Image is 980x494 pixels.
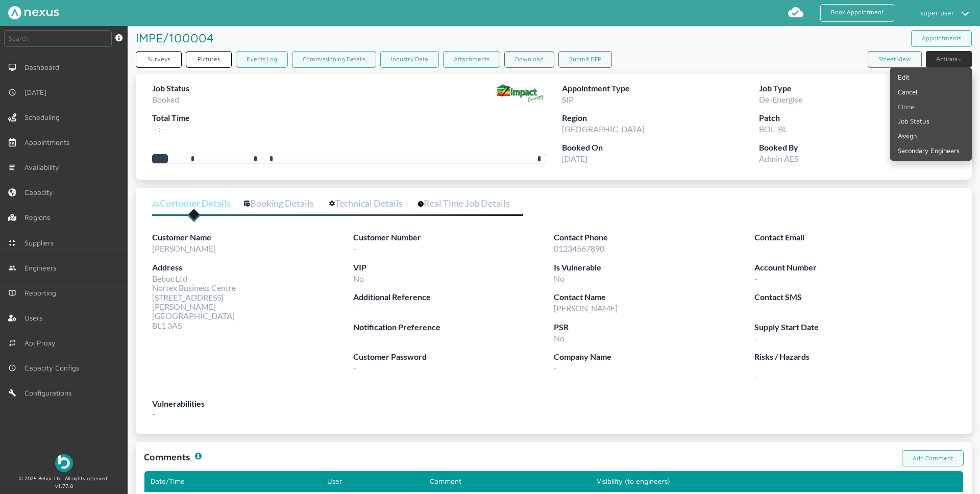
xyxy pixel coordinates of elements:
label: Contact SMS [754,291,955,304]
a: Clone [890,100,972,114]
img: capacity-left-menu.svg [8,188,16,196]
h1: IMPE/100004 ️️️ [136,26,217,50]
a: Events Log [236,51,288,68]
label: Job Type [759,82,956,95]
a: Secondary Engineers [890,143,972,158]
label: Patch [759,112,956,125]
label: Region [562,112,759,125]
a: Pictures [186,51,232,68]
label: Appointment Type [562,82,759,95]
a: Commissioning Details [292,51,376,68]
img: user-left-menu.svg [8,314,16,322]
img: md-build.svg [8,389,16,397]
h1: Comments [144,450,190,464]
th: Comment [424,471,591,491]
img: Beboc Logo [55,454,73,472]
label: Job Status [152,82,190,95]
span: Users [24,314,46,322]
span: 01234567890 [554,243,604,253]
label: Is Vulnerable [554,261,754,274]
th: User [321,471,424,491]
img: md-people.svg [8,264,16,272]
span: - [754,333,757,343]
img: md-list.svg [8,163,16,171]
span: No [554,274,565,283]
label: Supply Start Date [754,321,955,334]
span: No [353,274,364,283]
span: - [754,363,955,382]
th: Date/Time [144,471,321,491]
img: md-repeat.svg [8,339,16,347]
label: VIP [353,261,554,274]
span: Dashboard [24,63,63,71]
img: md-desktop.svg [8,63,16,71]
span: Availability [24,163,63,171]
span: Engineers [24,264,60,272]
th: Visibility (to engineers) [591,471,917,491]
span: Capacity [24,188,57,196]
a: Customer Details [152,196,242,211]
a: Job Status [890,114,972,129]
label: Additional Reference [353,291,554,304]
span: Admin AES [759,154,798,163]
span: [PERSON_NAME] [152,243,216,253]
button: Submit DFP [558,51,612,68]
label: Booked On [562,141,759,154]
label: Risks / Hazards [754,351,955,363]
label: Customer Number [353,231,554,244]
span: Suppliers [24,239,58,247]
label: Contact Email [754,231,955,244]
img: md-time.svg [8,364,16,372]
span: Booked [152,94,179,104]
span: SIP [562,94,574,104]
img: scheduling-left-menu.svg [8,113,16,121]
span: - [754,274,757,283]
span: Api Proxy [24,339,60,347]
label: Contact Phone [554,231,754,244]
img: md-contract.svg [8,239,16,247]
span: No [554,333,565,343]
span: [PERSON_NAME] [554,303,618,313]
a: Assign [890,129,972,143]
span: Reporting [24,289,60,297]
img: md-time.svg [8,88,16,96]
a: Appointments [911,30,972,47]
label: Account Number [754,261,955,274]
span: Appointments [24,138,73,146]
a: Real Time Job Details [418,196,521,211]
img: regions.left-menu.svg [8,213,16,221]
label: Customer Name [152,231,353,244]
span: Regions [24,213,54,221]
label: Booked By [759,141,956,154]
a: Attachments [443,51,500,68]
label: Customer Password [353,351,554,363]
img: appointments-left-menu.svg [8,138,16,146]
span: Beboc Ltd Nortex Business Centre [STREET_ADDRESS] [PERSON_NAME] [GEOGRAPHIC_DATA] BL1 3AS [152,274,236,330]
span: De-Energise [759,94,802,104]
a: Technical Details [329,196,414,211]
a: Industry Data [380,51,439,68]
span: Configurations [24,389,76,397]
span: - [353,303,356,313]
label: Vulnerabilities [152,398,955,410]
a: Booking Details [244,196,325,211]
label: Company Name [554,351,754,363]
a: Book Appointment [820,4,894,22]
img: md-book.svg [8,289,16,297]
span: Scheduling [24,113,64,121]
span: [DATE] [24,88,51,96]
label: Contact Name [554,291,754,304]
a: Add Comment [902,450,964,467]
img: Supplier Logo [497,82,546,104]
label: Total Time [152,112,190,125]
img: md-cloud-done.svg [788,4,804,20]
span: --:-- [152,124,166,134]
a: Cancel [890,85,972,100]
img: Nexus [8,6,59,19]
span: - [353,363,356,373]
input: Search by: Ref, PostCode, MPAN, MPRN, Account, Customer [4,30,112,47]
button: Street View [868,51,922,68]
a: Surveys [136,51,182,68]
label: Notification Preference [353,321,554,334]
span: [DATE] [562,154,587,163]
